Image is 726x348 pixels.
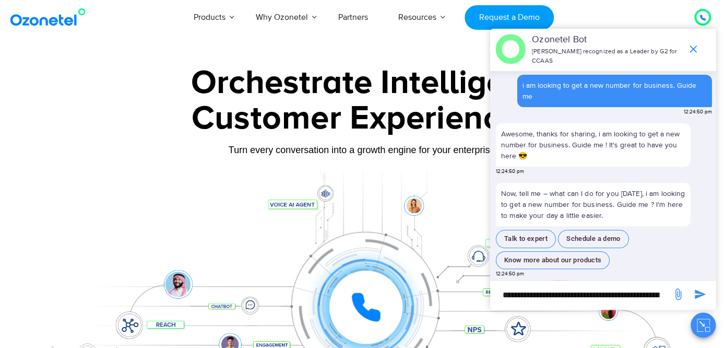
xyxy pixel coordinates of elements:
[495,286,667,305] div: new-msg-input
[683,39,704,60] span: end chat or minimize
[684,108,712,116] span: 12:24:50 pm
[496,168,524,176] span: 12:24:50 pm
[496,270,524,278] span: 12:24:50 pm
[522,80,707,102] div: i am looking to get a new number for business. Guide me
[496,251,610,270] button: Know more about our products
[496,230,556,248] button: Talk to expert
[532,47,682,66] p: [PERSON_NAME] recognized as a Leader by G2 for CCAAS
[558,230,629,248] button: Schedule a demo
[668,284,688,305] span: send message
[501,129,685,161] p: Awesome, thanks for sharing, i am looking to get a new number for business. Guide me ! It's great...
[37,66,689,100] div: Orchestrate Intelligent
[691,312,716,338] button: Close chat
[37,144,689,156] div: Turn every conversation into a growth engine for your enterprise.
[495,34,526,64] img: header
[496,183,691,226] p: Now, tell me – what can I do for you [DATE], i am looking to get a new number for business. Guide...
[465,5,554,30] a: Request a Demo
[37,94,689,144] div: Customer Experiences
[532,33,682,47] p: Ozonetel Bot
[689,284,710,305] span: send message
